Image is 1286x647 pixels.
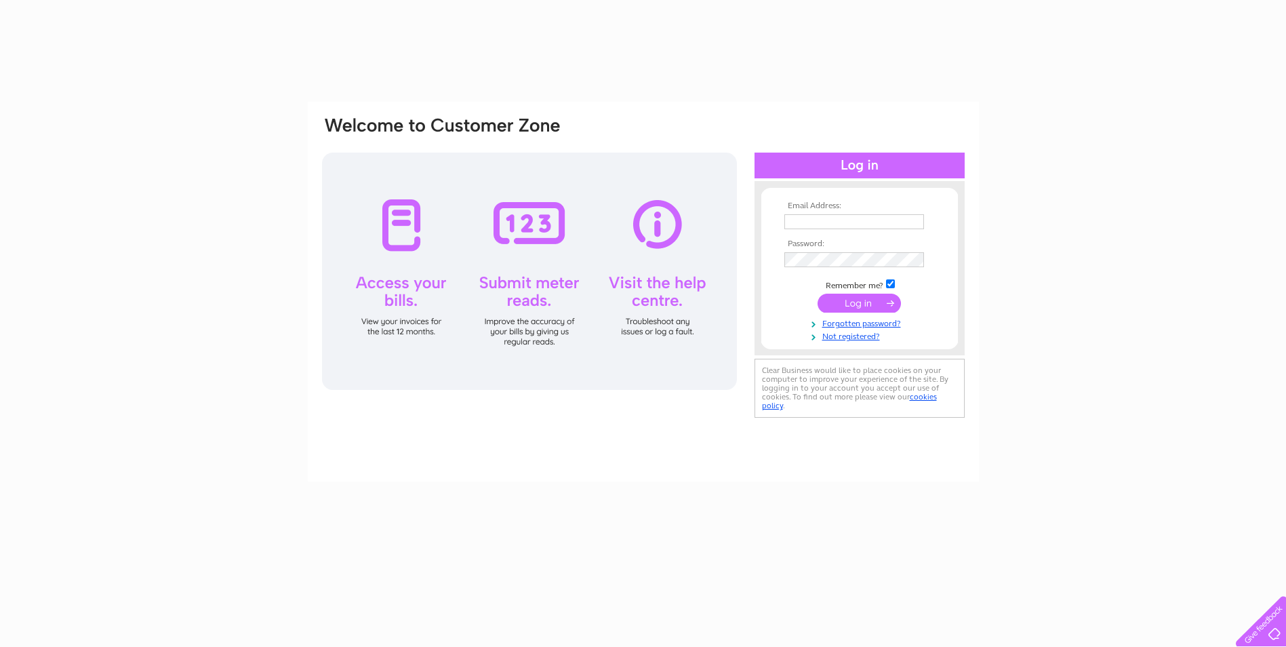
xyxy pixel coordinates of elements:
[818,294,901,313] input: Submit
[755,359,965,418] div: Clear Business would like to place cookies on your computer to improve your experience of the sit...
[781,277,938,291] td: Remember me?
[781,201,938,211] th: Email Address:
[784,329,938,342] a: Not registered?
[762,392,937,410] a: cookies policy
[781,239,938,249] th: Password:
[784,316,938,329] a: Forgotten password?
